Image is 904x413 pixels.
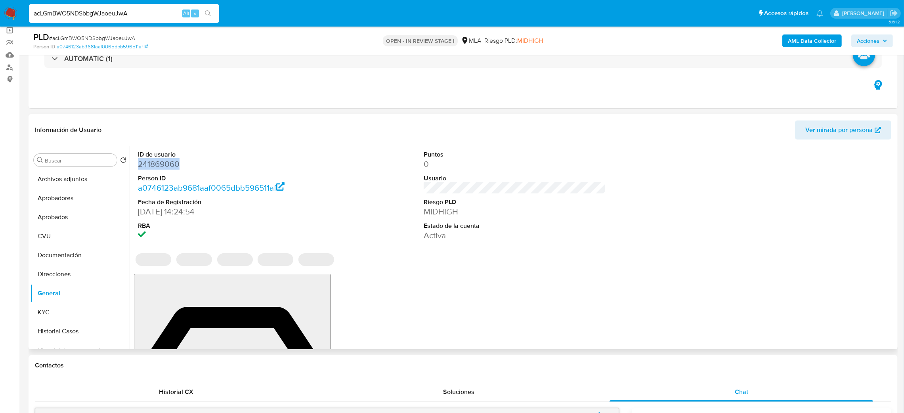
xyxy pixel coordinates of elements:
a: Salir [890,9,898,17]
button: Historial Casos [31,322,130,341]
span: MIDHIGH [517,36,543,45]
dt: Puntos [424,150,606,159]
button: Archivos adjuntos [31,170,130,189]
dd: MIDHIGH [424,206,606,217]
dt: Usuario [424,174,606,183]
button: Historial de conversaciones [31,341,130,360]
button: Ver mirada por persona [795,120,891,140]
span: 3.161.2 [889,19,900,25]
h3: AUTOMATIC (1) [64,54,113,63]
button: Volver al orden por defecto [120,157,126,166]
span: # acLGmBWO5NDSbbgWJaoeuJwA [49,34,135,42]
span: s [194,10,196,17]
dt: Riesgo PLD [424,198,606,206]
input: Buscar [45,157,114,164]
dd: 241869060 [138,159,321,170]
button: Aprobados [31,208,130,227]
button: Buscar [37,157,43,163]
button: Acciones [851,34,893,47]
p: OPEN - IN REVIEW STAGE I [383,35,458,46]
button: General [31,284,130,303]
span: Soluciones [443,387,474,396]
b: PLD [33,31,49,43]
span: Chat [735,387,748,396]
button: Aprobadores [31,189,130,208]
dt: ID de usuario [138,150,321,159]
dt: Fecha de Registración [138,198,321,206]
div: AUTOMATIC (1) [44,50,882,68]
a: a0746123ab9681aaf0065dbb596511af [57,43,148,50]
a: a0746123ab9681aaf0065dbb596511af [138,182,285,193]
input: Buscar usuario o caso... [29,8,219,19]
span: Alt [183,10,189,17]
dt: Estado de la cuenta [424,222,606,230]
span: Historial CX [159,387,193,396]
dd: [DATE] 14:24:54 [138,206,321,217]
button: KYC [31,303,130,322]
h1: Contactos [35,361,891,369]
dt: RBA [138,222,321,230]
a: Notificaciones [816,10,823,17]
dd: 0 [424,159,606,170]
span: Acciones [857,34,879,47]
b: Person ID [33,43,55,50]
span: Ver mirada por persona [805,120,873,140]
dd: Activa [424,230,606,241]
button: Documentación [31,246,130,265]
dt: Person ID [138,174,321,183]
button: AML Data Collector [782,34,842,47]
div: MLA [461,36,481,45]
button: Direcciones [31,265,130,284]
button: CVU [31,227,130,246]
b: AML Data Collector [788,34,836,47]
p: abril.medzovich@mercadolibre.com [842,10,887,17]
span: Riesgo PLD: [484,36,543,45]
button: search-icon [200,8,216,19]
h1: Información de Usuario [35,126,101,134]
span: Accesos rápidos [764,9,808,17]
